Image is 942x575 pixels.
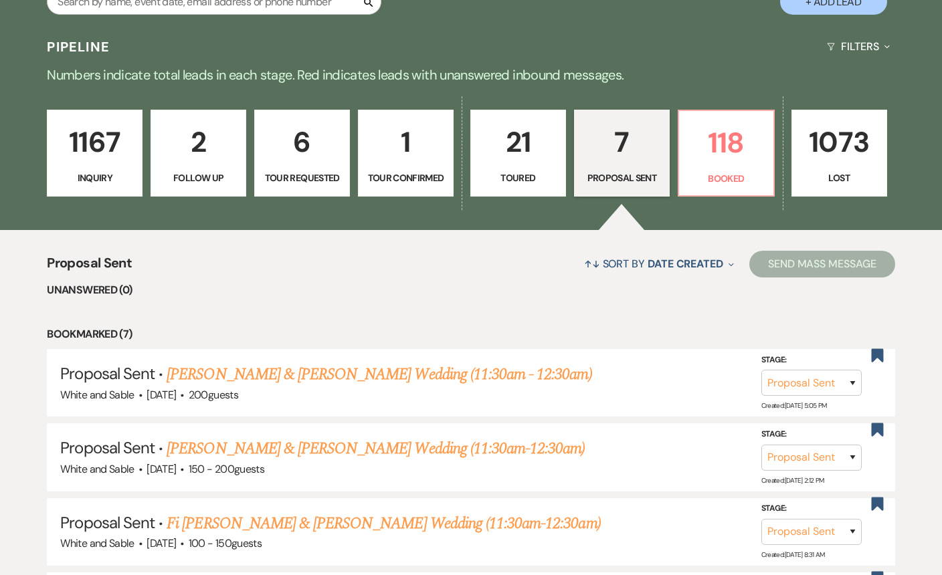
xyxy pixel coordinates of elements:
[263,170,341,185] p: Tour Requested
[367,170,445,185] p: Tour Confirmed
[791,110,887,197] a: 1073Lost
[749,251,895,277] button: Send Mass Message
[761,501,862,516] label: Stage:
[47,281,894,299] li: Unanswered (0)
[761,476,824,485] span: Created: [DATE] 2:12 PM
[263,120,341,164] p: 6
[189,388,238,402] span: 200 guests
[189,462,264,476] span: 150 - 200 guests
[147,536,176,550] span: [DATE]
[60,462,134,476] span: White and Sable
[800,120,878,164] p: 1073
[159,170,238,185] p: Follow Up
[584,257,600,271] span: ↑↓
[367,120,445,164] p: 1
[167,511,600,536] a: Fi [PERSON_NAME] & [PERSON_NAME] Wedding (11:30am-12:30am)
[47,37,110,56] h3: Pipeline
[583,120,661,164] p: 7
[479,170,557,185] p: Toured
[358,110,454,197] a: 1Tour Confirmed
[47,253,132,281] span: Proposal Sent
[147,462,176,476] span: [DATE]
[761,353,862,368] label: Stage:
[167,362,591,386] a: [PERSON_NAME] & [PERSON_NAME] Wedding (11:30am - 12:30am)
[761,401,827,410] span: Created: [DATE] 5:05 PM
[60,388,134,402] span: White and Sable
[687,171,765,186] p: Booked
[822,29,894,64] button: Filters
[47,110,143,197] a: 1167Inquiry
[47,326,894,343] li: Bookmarked (7)
[151,110,246,197] a: 2Follow Up
[470,110,566,197] a: 21Toured
[678,110,775,197] a: 118Booked
[56,170,134,185] p: Inquiry
[147,388,176,402] span: [DATE]
[60,512,155,533] span: Proposal Sent
[761,427,862,442] label: Stage:
[60,536,134,550] span: White and Sable
[60,437,155,458] span: Proposal Sent
[60,363,155,384] span: Proposal Sent
[579,246,739,281] button: Sort By Date Created
[56,120,134,164] p: 1167
[687,120,765,165] p: 118
[167,437,585,461] a: [PERSON_NAME] & [PERSON_NAME] Wedding (11:30am-12:30am)
[254,110,350,197] a: 6Tour Requested
[648,257,723,271] span: Date Created
[761,550,825,559] span: Created: [DATE] 8:31 AM
[583,170,661,185] p: Proposal Sent
[800,170,878,185] p: Lost
[159,120,238,164] p: 2
[479,120,557,164] p: 21
[189,536,262,550] span: 100 - 150 guests
[574,110,670,197] a: 7Proposal Sent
